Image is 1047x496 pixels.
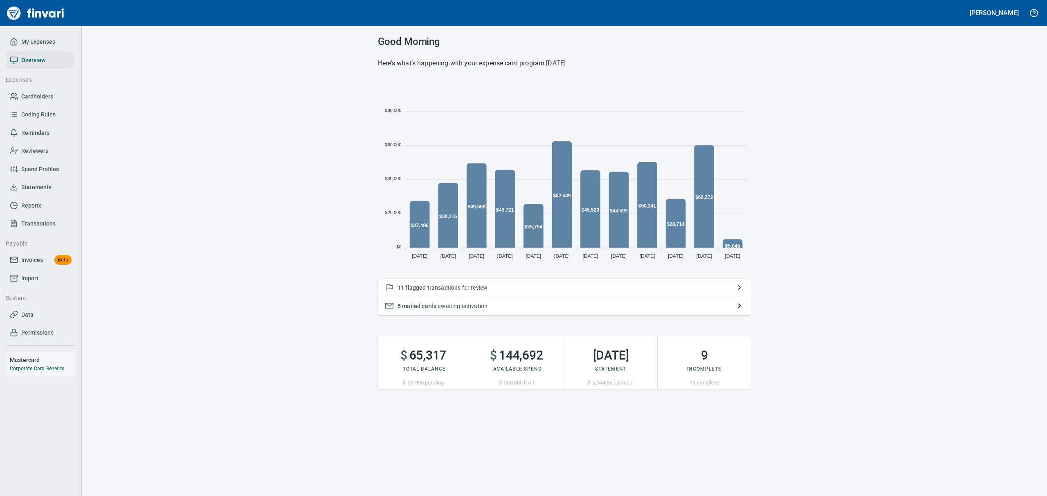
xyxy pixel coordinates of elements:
[10,355,75,364] h6: Mastercard
[6,75,67,85] span: Expenses
[398,284,731,292] p: for review
[7,33,75,51] a: My Expenses
[396,244,401,249] tspan: $0
[7,160,75,179] a: Spend Profiles
[21,182,52,192] span: Statements
[970,9,1019,17] h5: [PERSON_NAME]
[54,255,72,265] span: Beta
[405,284,461,291] span: flagged transactions
[7,214,75,233] a: Transactions
[398,303,401,309] span: 5
[378,36,751,47] h3: Good Morning
[554,253,570,259] tspan: [DATE]
[687,366,721,372] span: Incomplete
[385,210,402,215] tspan: $20,000
[21,146,48,156] span: Reviewers
[7,142,75,160] a: Reviewers
[7,51,75,69] a: Overview
[385,142,402,147] tspan: $60,000
[658,348,751,363] h2: 9
[21,219,56,229] span: Transactions
[2,290,71,306] button: System
[7,197,75,215] a: Reports
[21,128,49,138] span: Reminders
[526,253,541,259] tspan: [DATE]
[968,7,1021,19] button: [PERSON_NAME]
[412,253,427,259] tspan: [DATE]
[7,124,75,142] a: Reminders
[611,253,627,259] tspan: [DATE]
[398,284,404,291] span: 11
[21,328,54,338] span: Permissions
[21,310,34,320] span: Data
[378,279,751,297] button: 11 flagged transactions for review
[7,178,75,197] a: Statements
[497,253,513,259] tspan: [DATE]
[21,109,56,120] span: Coding Rules
[2,72,71,87] button: Expenses
[658,335,751,389] button: 9Incomplete16 complete
[21,55,45,65] span: Overview
[7,306,75,324] a: Data
[10,366,64,371] a: Corporate Card Benefits
[583,253,598,259] tspan: [DATE]
[378,297,751,315] button: 5 mailed cards awaiting activation
[7,324,75,342] a: Permissions
[21,255,43,265] span: Invoices
[385,176,402,181] tspan: $40,000
[7,105,75,124] a: Coding Rules
[5,3,66,23] img: Finvari
[725,253,740,259] tspan: [DATE]
[2,236,71,251] button: Payable
[385,108,402,113] tspan: $80,000
[21,37,55,47] span: My Expenses
[440,253,456,259] tspan: [DATE]
[6,293,67,303] span: System
[697,253,712,259] tspan: [DATE]
[7,251,75,269] a: InvoicesBeta
[6,239,67,249] span: Payable
[7,87,75,106] a: Cardholders
[398,302,731,310] p: awaiting activation
[21,92,53,102] span: Cardholders
[469,253,484,259] tspan: [DATE]
[640,253,655,259] tspan: [DATE]
[402,303,436,309] span: mailed cards
[7,269,75,288] a: Import
[378,58,751,69] h6: Here’s what’s happening with your expense card program [DATE]
[658,379,751,387] p: 16 complete
[21,164,59,174] span: Spend Profiles
[21,201,42,211] span: Reports
[21,273,38,284] span: Import
[668,253,683,259] tspan: [DATE]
